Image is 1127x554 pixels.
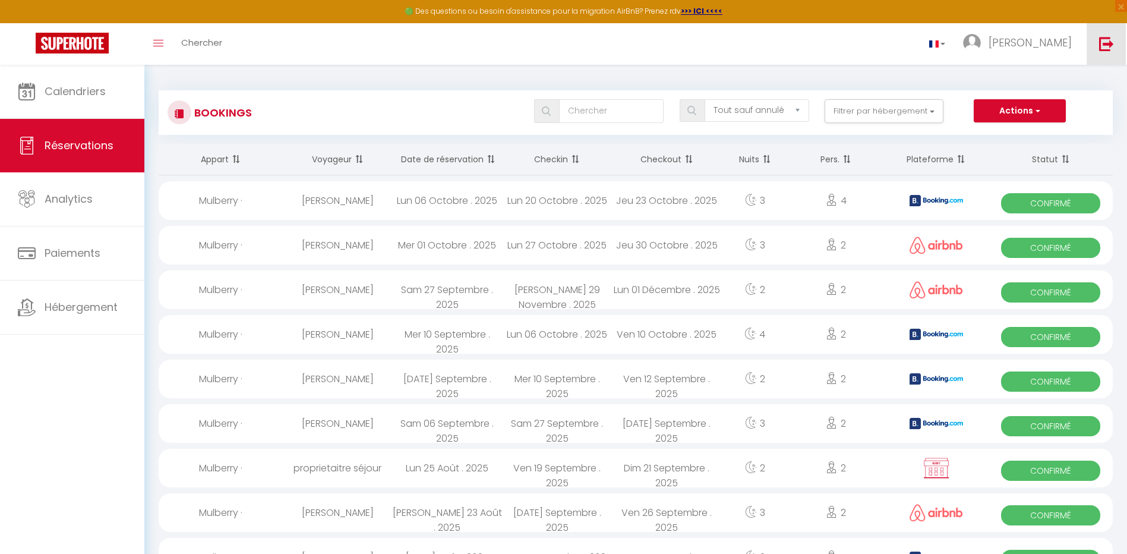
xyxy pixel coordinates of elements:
[722,144,788,175] th: Sort by nights
[45,138,113,153] span: Réservations
[36,33,109,53] img: Super Booking
[502,144,612,175] th: Sort by checkin
[989,35,1072,50] span: [PERSON_NAME]
[989,144,1113,175] th: Sort by status
[45,191,93,206] span: Analytics
[559,99,664,123] input: Chercher
[974,99,1065,123] button: Actions
[45,300,118,314] span: Hébergement
[45,84,106,99] span: Calendriers
[884,144,989,175] th: Sort by channel
[283,144,393,175] th: Sort by guest
[172,23,231,65] a: Chercher
[954,23,1087,65] a: ... [PERSON_NAME]
[392,144,502,175] th: Sort by booking date
[1099,36,1114,51] img: logout
[159,144,283,175] th: Sort by rentals
[963,34,981,52] img: ...
[45,245,100,260] span: Paiements
[612,144,722,175] th: Sort by checkout
[181,36,222,49] span: Chercher
[191,99,252,126] h3: Bookings
[788,144,884,175] th: Sort by people
[681,6,722,16] a: >>> ICI <<<<
[825,99,943,123] button: Filtrer par hébergement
